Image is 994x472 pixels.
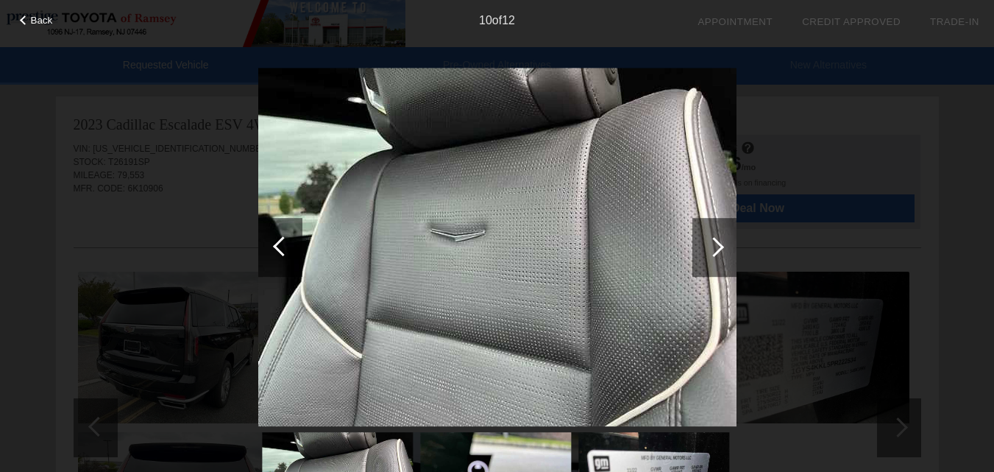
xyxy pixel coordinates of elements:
[802,16,901,27] a: Credit Approved
[502,14,515,27] span: 12
[258,68,736,427] img: 68ad1df4085a2841a914c013.jpg
[479,14,492,27] span: 10
[31,15,53,26] span: Back
[697,16,773,27] a: Appointment
[930,16,979,27] a: Trade-In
